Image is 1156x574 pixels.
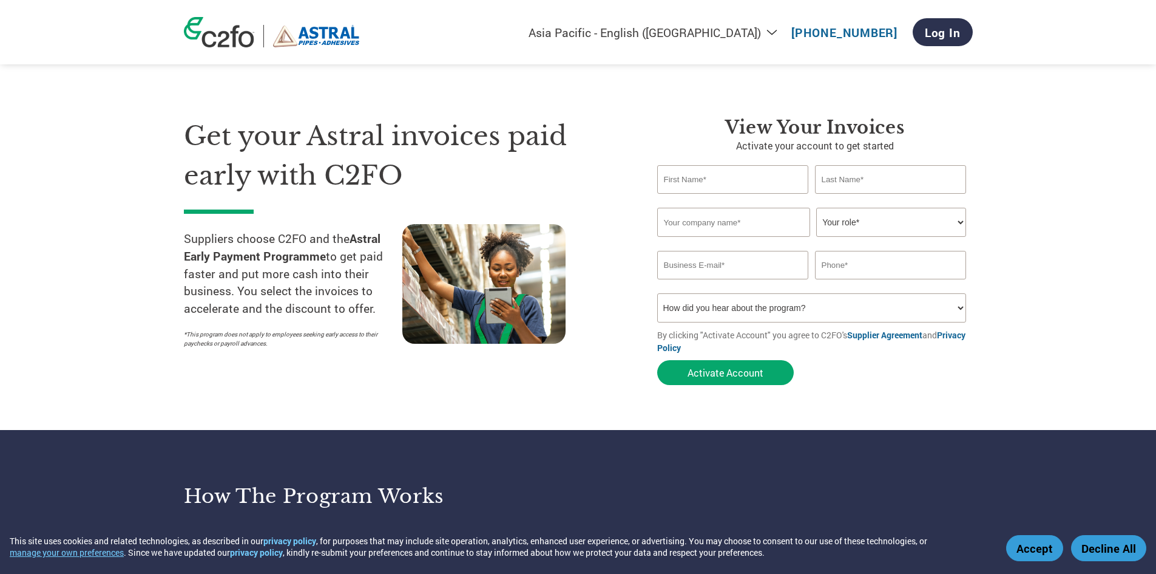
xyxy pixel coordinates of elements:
p: Suppliers choose C2FO and the to get paid faster and put more cash into their business. You selec... [184,230,402,318]
input: Your company name* [657,208,810,237]
a: privacy policy [230,547,283,558]
p: Activate your account to get started [657,138,973,153]
button: manage your own preferences [10,547,124,558]
h3: How the program works [184,484,563,508]
p: By clicking "Activate Account" you agree to C2FO's and [657,329,973,354]
a: Log In [913,18,973,46]
button: Activate Account [657,360,794,385]
input: Invalid Email format [657,251,809,279]
input: Phone* [815,251,967,279]
h3: View your invoices [657,117,973,138]
div: Invalid last name or last name is too long [815,195,967,203]
strong: Astral Early Payment Programme [184,231,380,264]
select: Title/Role [816,208,966,237]
a: Supplier Agreement [847,329,922,341]
input: Last Name* [815,165,967,194]
button: Decline All [1071,535,1146,561]
div: This site uses cookies and related technologies, as described in our , for purposes that may incl... [10,535,989,558]
input: First Name* [657,165,809,194]
img: c2fo logo [184,17,254,47]
button: Accept [1006,535,1063,561]
a: privacy policy [263,535,316,547]
div: Inavlid Email Address [657,281,809,289]
h1: Get your Astral invoices paid early with C2FO [184,117,621,195]
img: supply chain worker [402,224,566,344]
p: *This program does not apply to employees seeking early access to their paychecks or payroll adva... [184,330,390,348]
div: Inavlid Phone Number [815,281,967,289]
img: Astral [273,25,360,47]
a: [PHONE_NUMBER] [791,25,897,40]
a: Privacy Policy [657,329,965,354]
div: Invalid first name or first name is too long [657,195,809,203]
div: Invalid company name or company name is too long [657,238,967,246]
